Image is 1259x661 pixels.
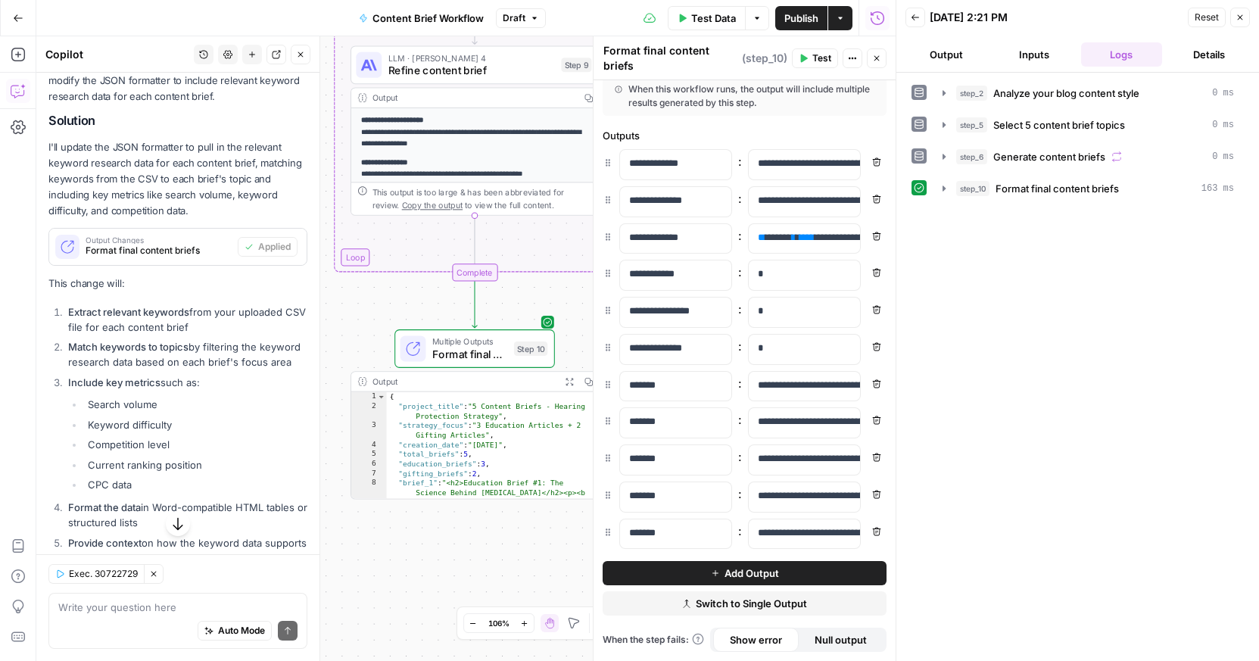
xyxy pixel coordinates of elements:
[603,561,887,585] button: Add Output
[993,86,1139,101] span: Analyze your blog content style
[48,114,307,128] h2: Solution
[238,237,298,257] button: Applied
[432,346,507,362] span: Format final content briefs
[48,564,144,584] button: Exec. 30722729
[603,633,704,647] span: When the step fails:
[388,63,555,79] span: Refine content brief
[351,450,387,460] div: 5
[1212,118,1234,132] span: 0 ms
[514,341,547,356] div: Step 10
[1081,42,1163,67] button: Logs
[956,117,987,133] span: step_5
[905,42,987,67] button: Output
[933,113,1243,137] button: 0 ms
[933,176,1243,201] button: 163 ms
[86,236,232,244] span: Output Changes
[503,11,525,25] span: Draft
[993,42,1075,67] button: Inputs
[668,6,745,30] button: Test Data
[1168,42,1250,67] button: Details
[1195,11,1219,24] span: Reset
[1212,86,1234,100] span: 0 ms
[738,300,742,318] span: :
[488,617,510,629] span: 106%
[198,621,272,641] button: Auto Mode
[496,8,546,28] button: Draft
[738,189,742,207] span: :
[738,263,742,281] span: :
[84,437,307,452] li: Competition level
[84,417,307,432] li: Keyword difficulty
[691,11,736,26] span: Test Data
[258,240,291,254] span: Applied
[64,304,307,335] li: from your uploaded CSV file for each content brief
[351,401,387,420] div: 2
[45,47,189,62] div: Copilot
[372,11,484,26] span: Content Brief Workflow
[218,624,265,638] span: Auto Mode
[84,397,307,412] li: Search volume
[377,392,386,402] span: Toggle code folding, rows 1 through 13
[68,501,141,513] strong: Format the data
[784,11,818,26] span: Publish
[738,522,742,540] span: :
[1212,150,1234,164] span: 0 ms
[351,469,387,479] div: 7
[351,421,387,440] div: 3
[68,537,142,549] strong: Provide context
[956,149,987,164] span: step_6
[933,81,1243,105] button: 0 ms
[388,51,555,64] span: LLM · [PERSON_NAME] 4
[68,306,189,318] strong: Extract relevant keywords
[996,181,1119,196] span: Format final content briefs
[351,329,599,499] div: Multiple OutputsFormat final content briefsStep 10Output{ "project_title":"5 Content Briefs - Hea...
[68,376,160,388] strong: Include key metrics
[956,181,989,196] span: step_10
[738,374,742,392] span: :
[372,92,575,104] div: Output
[48,40,307,104] p: Looking at your workflow, I can see that the keyword research data is available from the CSV file...
[738,152,742,170] span: :
[561,58,591,72] div: Step 9
[84,457,307,472] li: Current ranking position
[452,263,497,281] div: Complete
[48,139,307,220] p: I'll update the JSON formatter to pull in the relevant keyword research data for each content bri...
[730,632,782,647] span: Show error
[738,410,742,429] span: :
[48,276,307,292] p: This change will:
[742,51,787,66] span: ( step_10 )
[64,339,307,369] li: by filtering the keyword research data based on each brief's focus area
[402,201,463,210] span: Copy the output
[351,479,387,613] div: 8
[725,566,779,581] span: Add Output
[615,83,874,110] div: When this workflow runs, the output will include multiple results generated by this step.
[372,186,592,212] div: This output is too large & has been abbreviated for review. to view the full content.
[815,632,867,647] span: Null output
[64,500,307,530] li: in Word-compatible HTML tables or structured lists
[738,337,742,355] span: :
[603,591,887,616] button: Switch to Single Output
[792,48,838,68] button: Test
[351,440,387,450] div: 4
[799,628,884,652] button: Null output
[993,149,1105,164] span: Generate content briefs
[69,567,138,581] span: Exec. 30722729
[956,86,987,101] span: step_2
[696,596,807,611] span: Switch to Single Output
[432,335,507,348] span: Multiple Outputs
[1188,8,1226,27] button: Reset
[603,43,738,73] textarea: Format final content briefs
[738,485,742,503] span: :
[64,535,307,566] li: on how the keyword data supports each brief's content strategy
[603,128,887,143] div: Outputs
[86,244,232,257] span: Format final content briefs
[933,145,1243,169] button: 0 ms
[350,6,493,30] button: Content Brief Workflow
[84,477,307,492] li: CPC data
[775,6,827,30] button: Publish
[1201,182,1234,195] span: 163 ms
[64,375,307,493] li: such as:
[993,117,1125,133] span: Select 5 content brief topics
[351,392,387,402] div: 1
[812,51,831,65] span: Test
